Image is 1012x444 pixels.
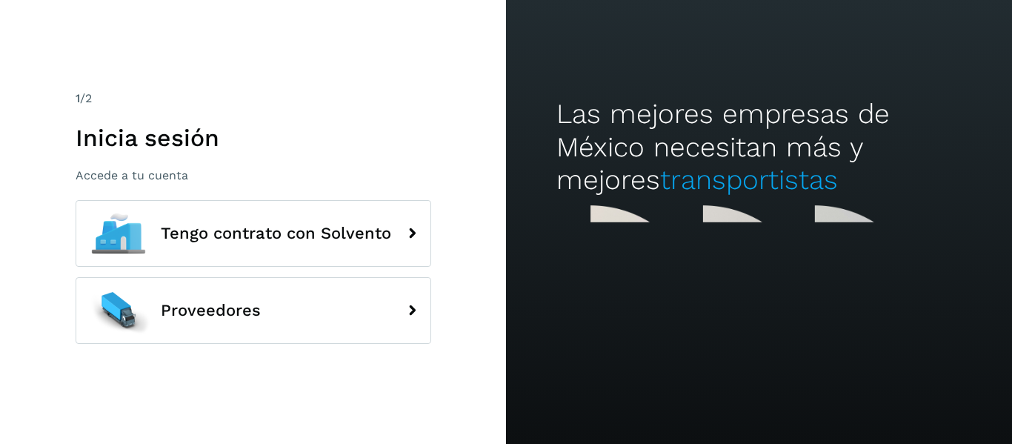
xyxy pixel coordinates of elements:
span: transportistas [660,164,838,196]
button: Tengo contrato con Solvento [76,200,431,267]
span: 1 [76,91,80,105]
h2: Las mejores empresas de México necesitan más y mejores [556,98,961,196]
p: Accede a tu cuenta [76,168,431,182]
span: Proveedores [161,302,261,319]
button: Proveedores [76,277,431,344]
span: Tengo contrato con Solvento [161,225,391,242]
h1: Inicia sesión [76,124,431,152]
div: /2 [76,90,431,107]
